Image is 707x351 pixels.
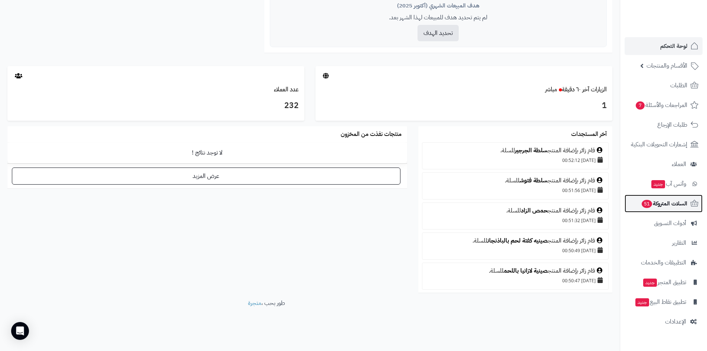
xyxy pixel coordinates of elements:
span: 51 [642,200,652,208]
a: سلطة فتوش [520,176,548,185]
div: قام زائر بإضافة المنتج للسلة. [426,176,605,185]
span: الإعدادات [665,316,686,327]
span: العملاء [672,159,686,169]
a: السلات المتروكة51 [625,195,703,212]
a: صينيه كفتة لحم بالباذنجان [487,236,548,245]
a: حمص الزاد [521,206,548,215]
a: الطلبات [625,77,703,94]
small: مباشر [545,85,557,94]
a: العملاء [625,155,703,173]
div: هدف المبيعات الشهري (أكتوبر 2025) [276,2,601,10]
span: الأقسام والمنتجات [647,61,687,71]
span: الطلبات [670,80,687,91]
a: وآتس آبجديد [625,175,703,193]
a: الزيارات آخر ٦٠ دقيقةمباشر [545,85,607,94]
a: عرض المزيد [12,168,400,185]
a: الإعدادات [625,313,703,331]
span: جديد [643,279,657,287]
a: عدد العملاء [274,85,299,94]
h3: منتجات نفذت من المخزون [341,131,402,138]
h3: 1 [321,100,607,112]
div: [DATE] 00:50:47 [426,275,605,286]
a: التقارير [625,234,703,252]
h3: آخر المستجدات [571,131,607,138]
a: تطبيق المتجرجديد [625,273,703,291]
div: [DATE] 00:51:32 [426,215,605,225]
span: طلبات الإرجاع [657,120,687,130]
h3: 232 [13,100,299,112]
button: تحديد الهدف [418,25,459,41]
span: إشعارات التحويلات البنكية [631,139,687,150]
div: Open Intercom Messenger [11,322,29,340]
span: المراجعات والأسئلة [635,100,687,110]
span: 7 [636,101,645,110]
div: قام زائر بإضافة المنتج للسلة. [426,237,605,245]
a: متجرة [248,299,261,308]
span: السلات المتروكة [641,198,687,209]
a: المراجعات والأسئلة7 [625,96,703,114]
span: التطبيقات والخدمات [641,257,686,268]
span: أدوات التسويق [654,218,686,228]
a: إشعارات التحويلات البنكية [625,136,703,153]
div: قام زائر بإضافة المنتج للسلة. [426,146,605,155]
a: تطبيق نقاط البيعجديد [625,293,703,311]
p: لم يتم تحديد هدف للمبيعات لهذا الشهر بعد. [276,13,601,22]
div: قام زائر بإضافة المنتج للسلة. [426,267,605,275]
span: جديد [651,180,665,188]
a: لوحة التحكم [625,37,703,55]
div: [DATE] 00:52:12 [426,155,605,165]
span: لوحة التحكم [660,41,687,51]
span: التقارير [672,238,686,248]
a: سلطة الجرجير [515,146,548,155]
span: تطبيق المتجر [642,277,686,287]
span: وآتس آب [651,179,686,189]
div: [DATE] 00:50:49 [426,245,605,256]
a: أدوات التسويق [625,214,703,232]
td: لا توجد نتائج ! [7,143,407,163]
a: صينية لازانيا باللحم [504,266,548,275]
div: قام زائر بإضافة المنتج للسلة. [426,207,605,215]
a: طلبات الإرجاع [625,116,703,134]
div: [DATE] 00:51:56 [426,185,605,195]
span: جديد [635,298,649,306]
span: تطبيق نقاط البيع [635,297,686,307]
a: التطبيقات والخدمات [625,254,703,272]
